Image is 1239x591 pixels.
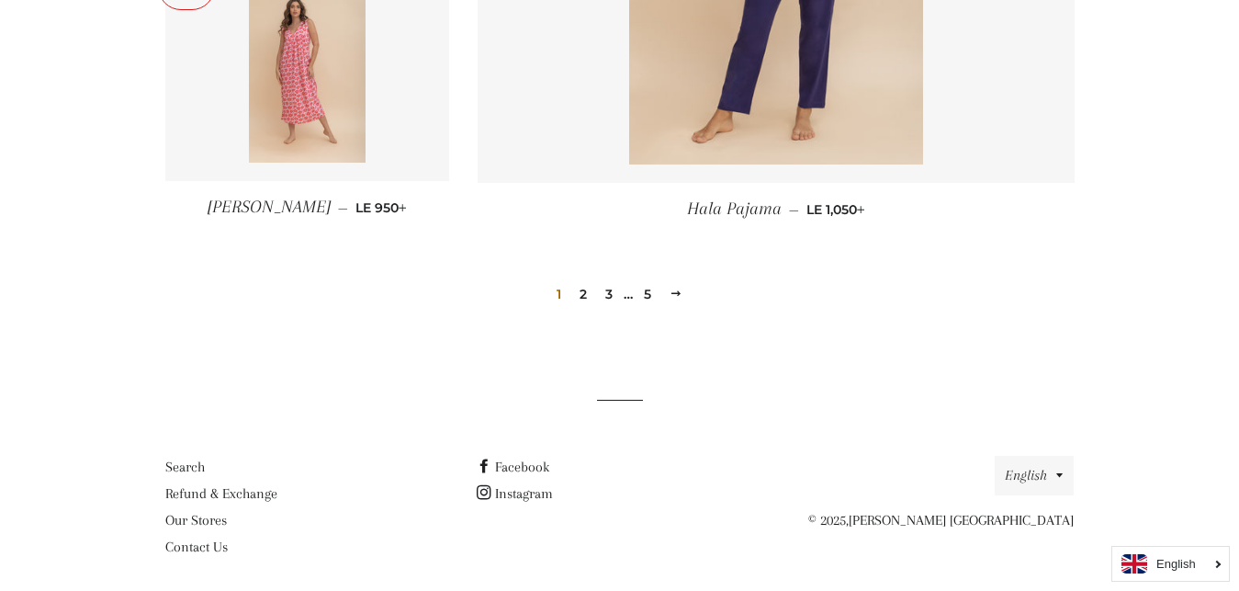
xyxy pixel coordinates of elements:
[995,456,1074,495] button: English
[477,459,549,475] a: Facebook
[208,197,331,217] span: [PERSON_NAME]
[165,512,227,528] a: Our Stores
[624,288,633,301] span: …
[165,485,277,502] a: Refund & Exchange
[477,485,553,502] a: Instagram
[338,199,348,216] span: —
[789,509,1074,532] p: © 2025,
[549,280,569,308] span: 1
[572,280,594,308] a: 2
[165,459,205,475] a: Search
[1121,554,1220,574] a: English
[1156,558,1196,570] i: English
[849,512,1074,528] a: [PERSON_NAME] [GEOGRAPHIC_DATA]
[598,280,620,308] a: 3
[165,539,228,555] a: Contact Us
[165,181,450,233] a: [PERSON_NAME] — LE 950
[687,199,782,219] span: Hala Pajama
[806,201,865,218] span: LE 1,050
[478,183,1075,235] a: Hala Pajama — LE 1,050
[789,201,799,218] span: —
[636,280,659,308] a: 5
[355,199,407,216] span: LE 950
